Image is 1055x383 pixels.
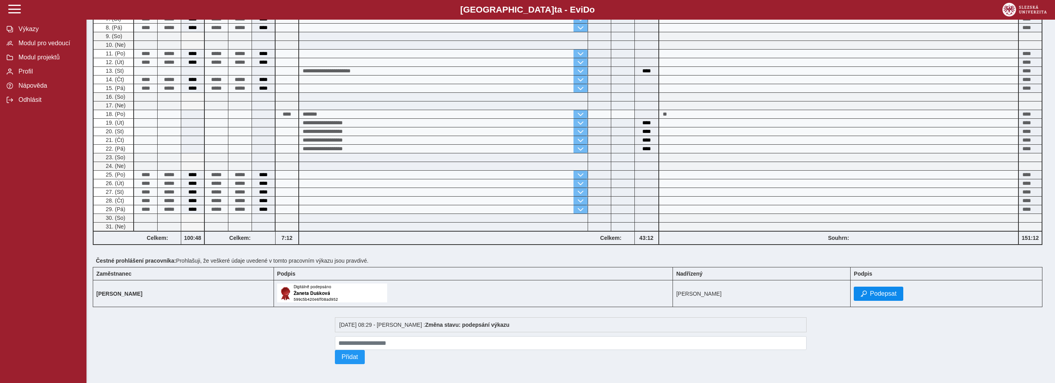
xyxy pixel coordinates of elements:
span: Podepsat [870,290,897,297]
span: 27. (St) [104,189,124,195]
b: Podpis [854,271,872,277]
img: logo_web_su.png [1002,3,1047,17]
td: [PERSON_NAME] [673,280,851,307]
b: Změna stavu: podepsání výkazu [425,322,509,328]
b: Celkem: [134,235,181,241]
b: 151:12 [1019,235,1042,241]
b: Celkem: [588,235,634,241]
span: Výkazy [16,26,80,33]
b: Nadřízený [676,271,702,277]
button: Přidat [335,350,365,364]
span: 7. (Čt) [104,16,121,22]
span: 19. (Út) [104,120,124,126]
span: 11. (Po) [104,50,125,57]
span: Profil [16,68,80,75]
b: [GEOGRAPHIC_DATA] a - Evi [24,5,1031,15]
span: 12. (Út) [104,59,124,65]
div: [DATE] 08:29 - [PERSON_NAME] : [335,317,807,332]
b: Čestné prohlášení pracovníka: [96,258,176,264]
span: 14. (Čt) [104,76,124,83]
span: Modul pro vedoucí [16,40,80,47]
span: Přidat [342,354,358,361]
span: 8. (Pá) [104,24,122,31]
span: Modul projektů [16,54,80,61]
span: 30. (So) [104,215,125,221]
span: t [554,5,557,15]
span: Odhlásit [16,96,80,103]
span: 25. (Po) [104,171,125,178]
span: 13. (St) [104,68,124,74]
button: Podepsat [854,287,903,301]
div: Prohlašuji, že veškeré údaje uvedené v tomto pracovním výkazu jsou pravdivé. [93,254,1049,267]
span: 20. (St) [104,128,124,134]
span: 9. (So) [104,33,122,39]
span: 10. (Ne) [104,42,126,48]
span: 31. (Ne) [104,223,126,230]
b: 43:12 [635,235,658,241]
b: 7:12 [276,235,298,241]
span: 22. (Pá) [104,145,125,152]
span: 26. (Út) [104,180,124,186]
span: 16. (So) [104,94,125,100]
b: Souhrn: [828,235,849,241]
span: D [583,5,589,15]
span: 29. (Pá) [104,206,125,212]
span: o [590,5,595,15]
b: Celkem: [205,235,275,241]
span: 17. (Ne) [104,102,126,109]
span: 24. (Ne) [104,163,126,169]
b: [PERSON_NAME] [96,291,142,297]
span: 23. (So) [104,154,125,160]
b: Zaměstnanec [96,271,131,277]
span: Nápověda [16,82,80,89]
span: 18. (Po) [104,111,125,117]
span: 15. (Pá) [104,85,125,91]
img: Digitálně podepsáno uživatelem [277,284,387,302]
span: 28. (Čt) [104,197,124,204]
b: 100:48 [181,235,204,241]
b: Podpis [277,271,296,277]
span: 21. (Čt) [104,137,124,143]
